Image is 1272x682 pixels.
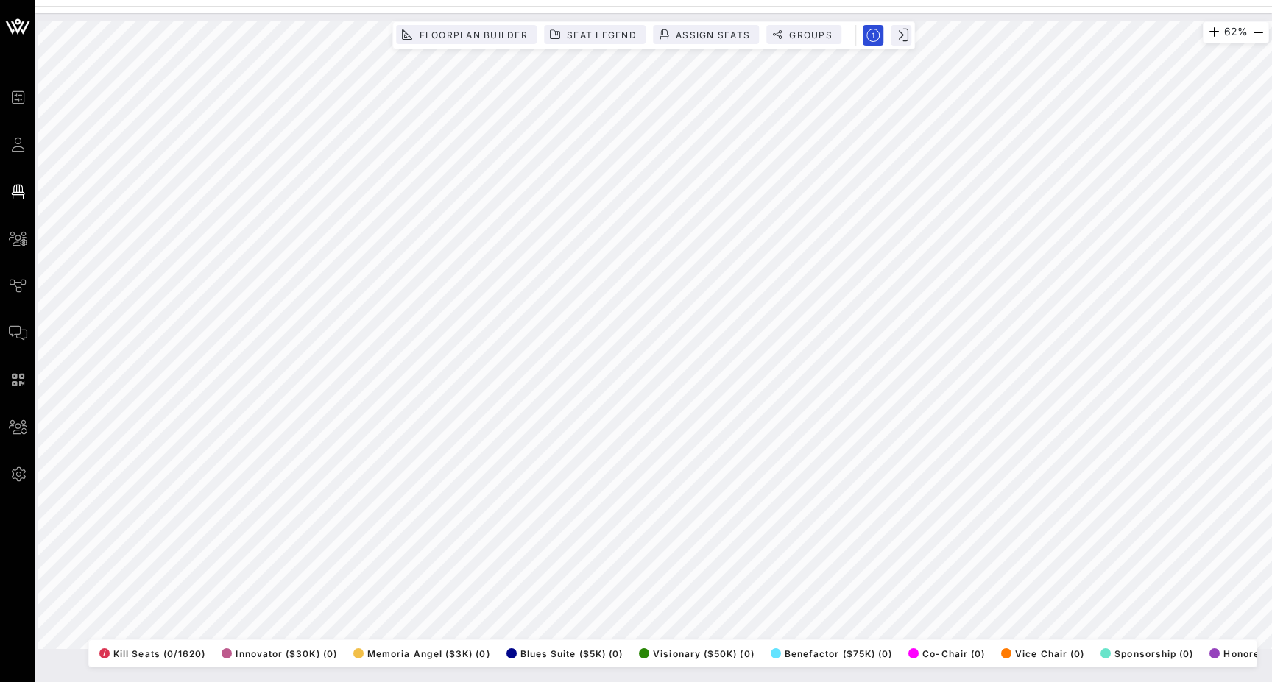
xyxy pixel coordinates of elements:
span: Vice Chair (0) [1001,648,1084,659]
span: Sponsorship (0) [1100,648,1193,659]
span: Blues Suite ($5K) (0) [506,648,623,659]
button: Blues Suite ($5K) (0) [502,643,623,664]
button: Visionary ($50K) (0) [635,643,755,664]
span: Innovator ($30K) (0) [222,648,337,659]
span: Kill Seats (0/1620) [99,648,205,659]
span: Groups [788,29,833,40]
span: Co-Chair (0) [908,648,985,659]
button: Sponsorship (0) [1096,643,1193,664]
div: 62% [1203,21,1269,43]
button: Innovator ($30K) (0) [217,643,337,664]
span: Seat Legend [566,29,637,40]
button: Co-Chair (0) [904,643,985,664]
div: / [99,648,110,658]
button: Assign Seats [653,25,759,44]
button: Benefactor ($75K) (0) [766,643,893,664]
span: Memoria Angel ($3K) (0) [353,648,490,659]
button: Vice Chair (0) [997,643,1084,664]
button: Memoria Angel ($3K) (0) [349,643,490,664]
button: /Kill Seats (0/1620) [95,643,205,664]
span: Visionary ($50K) (0) [639,648,755,659]
span: Assign Seats [675,29,750,40]
button: Floorplan Builder [396,25,537,44]
span: Floorplan Builder [418,29,528,40]
button: Groups [766,25,841,44]
span: Benefactor ($75K) (0) [771,648,893,659]
button: Seat Legend [544,25,646,44]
